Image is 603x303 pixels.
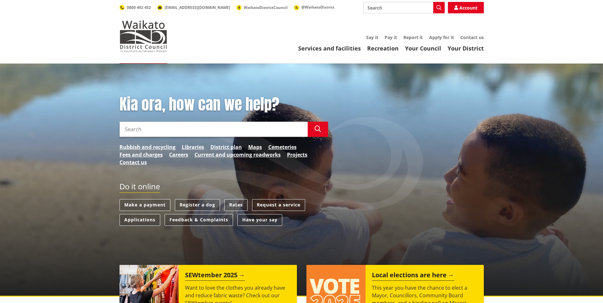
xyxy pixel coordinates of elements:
[429,34,454,40] a: Apply for it
[372,271,454,281] h2: Local elections are here
[120,182,160,193] h2: Do it online
[182,143,204,151] a: Libraries
[405,44,441,52] a: Your Council
[294,4,334,10] a: @WaikatoDistrict
[268,143,297,151] a: Cemeteries
[185,271,245,281] h2: SEWtember 2025
[298,44,361,52] a: Services and facilities
[287,151,307,158] a: Projects
[120,199,170,211] a: Make a payment
[195,151,281,158] a: Current and upcoming roadworks
[366,34,378,40] a: Say it
[385,34,397,40] a: Pay it
[460,34,484,40] a: Contact us
[363,2,445,13] input: Search input
[120,20,167,52] img: Waikato District Council - Te Kaunihera aa Takiwaa o Waikato
[165,5,230,10] span: [EMAIL_ADDRESS][DOMAIN_NAME]
[403,34,423,40] a: Report it
[236,5,288,10] a: WaikatoDistrictCouncil
[210,143,242,151] a: District plan
[448,44,484,52] a: Your District
[120,143,175,151] a: Rubbish and recycling
[120,214,160,226] a: Applications
[120,5,151,10] a: 0800 492 452
[157,5,230,10] a: [EMAIL_ADDRESS][DOMAIN_NAME]
[120,151,163,158] a: Fees and charges
[301,4,334,10] span: @WaikatoDistrict
[252,199,305,211] a: Request a service
[367,44,399,52] a: Recreation
[120,95,328,114] h1: Kia ora, how can we help?
[224,199,248,211] a: Rates
[169,151,188,158] a: Careers
[165,214,233,226] a: Feedback & Complaints
[248,143,262,151] a: Maps
[127,5,151,10] span: 0800 492 452
[120,122,308,137] input: Search input
[120,158,147,166] a: Contact us
[237,214,282,226] a: Have your say
[448,2,484,13] a: Account
[244,5,288,10] span: WaikatoDistrictCouncil
[175,199,220,211] a: Register a dog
